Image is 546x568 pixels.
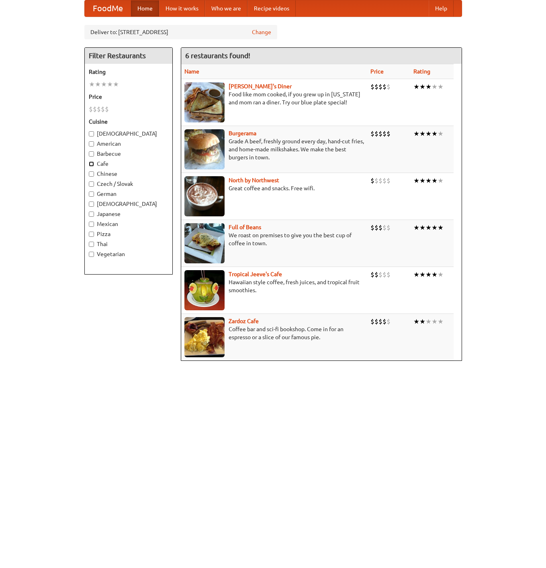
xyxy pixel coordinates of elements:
[184,223,225,263] img: beans.jpg
[413,317,419,326] li: ★
[89,202,94,207] input: [DEMOGRAPHIC_DATA]
[386,317,391,326] li: $
[431,317,438,326] li: ★
[438,176,444,185] li: ★
[184,231,364,247] p: We roast on premises to give you the best cup of coffee in town.
[229,318,259,324] a: Zardoz Cafe
[85,48,172,64] h4: Filter Restaurants
[438,317,444,326] li: ★
[438,270,444,279] li: ★
[89,80,95,89] li: ★
[386,129,391,138] li: $
[205,0,247,16] a: Who we are
[382,176,386,185] li: $
[105,105,109,114] li: $
[89,242,94,247] input: Thai
[229,130,256,136] a: Burgerama
[89,210,168,218] label: Japanese
[374,129,378,138] li: $
[89,190,168,198] label: German
[378,270,382,279] li: $
[374,82,378,91] li: $
[438,129,444,138] li: ★
[374,223,378,232] li: $
[431,223,438,232] li: ★
[89,68,168,76] h5: Rating
[419,223,425,232] li: ★
[184,129,225,169] img: burgerama.jpg
[425,176,431,185] li: ★
[413,270,419,279] li: ★
[131,0,159,16] a: Home
[107,80,113,89] li: ★
[101,105,105,114] li: $
[382,317,386,326] li: $
[89,220,168,228] label: Mexican
[370,270,374,279] li: $
[419,270,425,279] li: ★
[89,160,168,168] label: Cafe
[89,141,94,147] input: American
[89,191,94,197] input: German
[184,82,225,122] img: sallys.jpg
[386,270,391,279] li: $
[159,0,205,16] a: How it works
[382,270,386,279] li: $
[89,171,94,177] input: Chinese
[101,80,107,89] li: ★
[413,176,419,185] li: ★
[184,278,364,294] p: Hawaiian style coffee, fresh juices, and tropical fruit smoothies.
[386,82,391,91] li: $
[85,0,131,16] a: FoodMe
[370,176,374,185] li: $
[374,176,378,185] li: $
[89,180,168,188] label: Czech / Slovak
[370,317,374,326] li: $
[378,317,382,326] li: $
[184,270,225,310] img: jeeves.jpg
[89,240,168,248] label: Thai
[229,177,279,183] b: North by Northwest
[184,325,364,341] p: Coffee bar and sci-fi bookshop. Come in for an espresso or a slice of our famous pie.
[425,82,431,91] li: ★
[89,161,94,167] input: Cafe
[378,82,382,91] li: $
[229,83,292,90] a: [PERSON_NAME]'s Diner
[89,150,168,158] label: Barbecue
[247,0,296,16] a: Recipe videos
[382,223,386,232] li: $
[386,176,391,185] li: $
[89,140,168,148] label: American
[413,68,430,75] a: Rating
[431,82,438,91] li: ★
[89,131,94,136] input: [DEMOGRAPHIC_DATA]
[386,223,391,232] li: $
[229,224,261,230] a: Full of Beans
[84,25,277,39] div: Deliver to: [STREET_ADDRESS]
[413,82,419,91] li: ★
[431,129,438,138] li: ★
[89,252,94,257] input: Vegetarian
[95,80,101,89] li: ★
[89,212,94,217] input: Japanese
[89,232,94,237] input: Pizza
[93,105,97,114] li: $
[184,137,364,161] p: Grade A beef, freshly ground every day, hand-cut fries, and home-made milkshakes. We make the bes...
[413,129,419,138] li: ★
[370,129,374,138] li: $
[425,270,431,279] li: ★
[438,82,444,91] li: ★
[431,176,438,185] li: ★
[89,170,168,178] label: Chinese
[89,105,93,114] li: $
[370,68,384,75] a: Price
[89,181,94,187] input: Czech / Slovak
[374,317,378,326] li: $
[184,90,364,106] p: Food like mom cooked, if you grew up in [US_STATE] and mom ran a diner. Try our blue plate special!
[419,82,425,91] li: ★
[370,82,374,91] li: $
